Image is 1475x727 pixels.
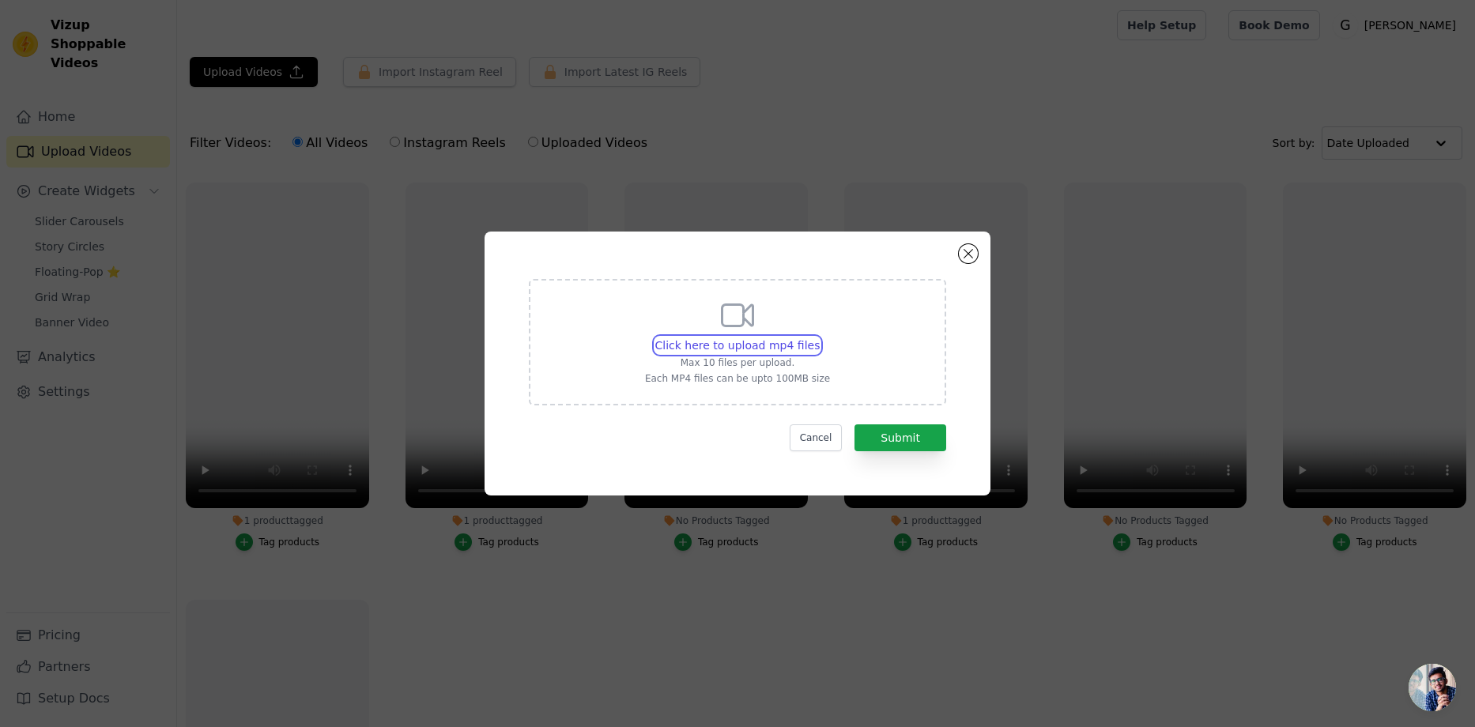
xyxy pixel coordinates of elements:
button: Close modal [959,244,978,263]
button: Cancel [790,424,843,451]
span: Click here to upload mp4 files [655,339,820,352]
button: Submit [854,424,946,451]
p: Max 10 files per upload. [645,356,830,369]
a: Open chat [1409,664,1456,711]
p: Each MP4 files can be upto 100MB size [645,372,830,385]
